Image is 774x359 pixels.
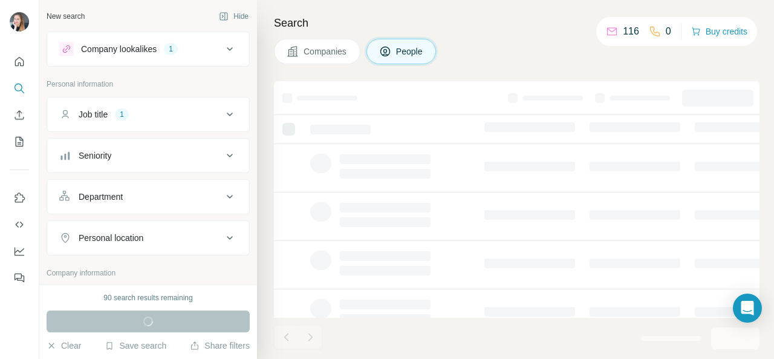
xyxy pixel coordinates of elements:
div: Company lookalikes [81,43,157,55]
button: Department [47,182,249,211]
button: Dashboard [10,240,29,262]
p: Company information [47,268,250,278]
button: Seniority [47,141,249,170]
button: Hide [210,7,257,25]
span: People [396,45,424,58]
button: Search [10,77,29,99]
div: Seniority [79,150,111,162]
button: My lists [10,131,29,153]
div: Department [79,191,123,203]
button: Job title1 [47,100,249,129]
button: Buy credits [691,23,747,40]
h4: Search [274,15,759,31]
p: Personal information [47,79,250,90]
p: 116 [623,24,639,39]
button: Use Surfe on LinkedIn [10,187,29,209]
button: Quick start [10,51,29,73]
div: 90 search results remaining [103,292,192,303]
button: Use Surfe API [10,214,29,235]
div: Personal location [79,232,143,244]
button: Enrich CSV [10,104,29,126]
span: Companies [304,45,348,58]
div: Job title [79,108,108,120]
div: 1 [164,44,178,54]
div: Open Intercom Messenger [733,294,762,323]
p: 0 [666,24,671,39]
div: New search [47,11,85,22]
button: Share filters [190,340,250,352]
button: Save search [105,340,166,352]
button: Clear [47,340,81,352]
button: Personal location [47,223,249,252]
button: Feedback [10,267,29,289]
button: Company lookalikes1 [47,35,249,64]
div: 1 [115,109,129,120]
img: Avatar [10,12,29,31]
